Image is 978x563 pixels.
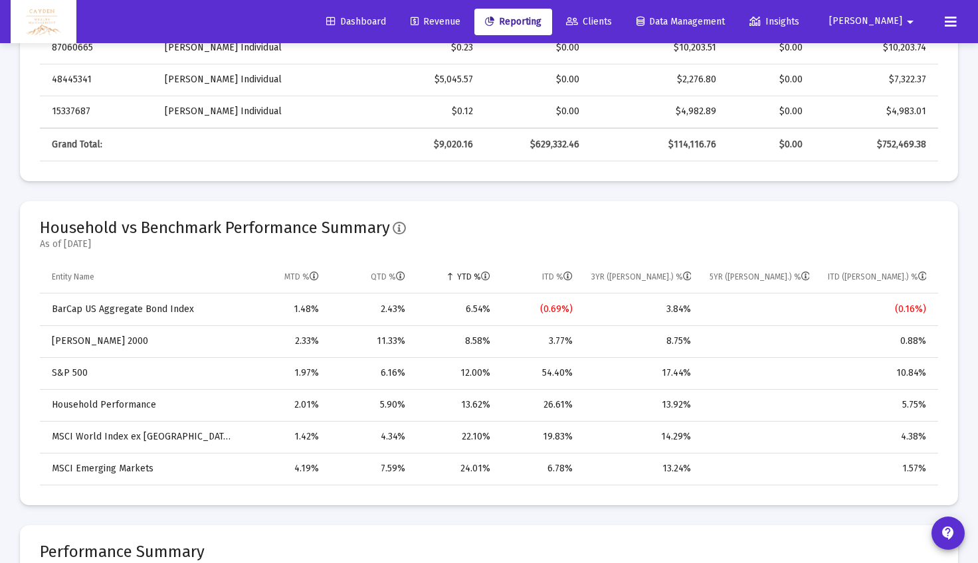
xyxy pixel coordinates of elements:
div: 7.59% [338,462,405,475]
div: 11.33% [338,335,405,348]
div: $114,116.76 [598,138,716,151]
div: 13.62% [424,398,490,412]
div: $10,203.74 [821,41,926,54]
div: (0.16%) [828,303,926,316]
div: MTD % [284,272,319,282]
div: 1.97% [249,366,318,380]
div: 54.40% [509,366,573,380]
td: [PERSON_NAME] Individual [155,32,347,64]
div: 22.10% [424,430,490,443]
div: ITD ([PERSON_NAME].) % [828,272,926,282]
td: S&P 500 [40,357,240,389]
span: Reporting [485,16,541,27]
td: Column ITD (Ann.) % [819,262,938,293]
td: [PERSON_NAME] 2000 [40,325,240,357]
div: 3.77% [509,335,573,348]
div: 13.92% [591,398,691,412]
div: 19.83% [509,430,573,443]
div: 0.88% [828,335,926,348]
a: Dashboard [316,9,397,35]
div: $10,203.51 [598,41,716,54]
div: ITD % [542,272,573,282]
td: MSCI Emerging Markets [40,453,240,485]
div: YTD % [457,272,490,282]
td: Column ITD % [500,262,582,293]
div: $0.00 [735,138,803,151]
div: $5,045.57 [356,73,473,86]
div: 24.01% [424,462,490,475]
div: $7,322.37 [821,73,926,86]
div: $0.00 [735,73,803,86]
div: Data grid [40,262,938,485]
span: Data Management [636,16,725,27]
button: [PERSON_NAME] [813,8,934,35]
div: 1.42% [249,430,318,443]
td: 48445341 [40,64,155,96]
div: 3YR ([PERSON_NAME].) % [591,272,691,282]
mat-card-subtitle: As of [DATE] [40,238,406,251]
mat-icon: contact_support [940,525,956,541]
div: 2.33% [249,335,318,348]
div: $0.00 [492,41,579,54]
div: 1.48% [249,303,318,316]
mat-icon: arrow_drop_down [902,9,918,35]
div: 4.38% [828,430,926,443]
td: BarCap US Aggregate Bond Index [40,293,240,325]
div: $4,982.89 [598,105,716,118]
a: Revenue [400,9,471,35]
td: Column 3YR (Ann.) % [582,262,700,293]
td: [PERSON_NAME] Individual [155,64,347,96]
div: 4.19% [249,462,318,475]
div: 3.84% [591,303,691,316]
div: 26.61% [509,398,573,412]
mat-card-title: Performance Summary [40,545,938,558]
div: Grand Total: [52,138,146,151]
div: 6.78% [509,462,573,475]
td: Column QTD % [328,262,415,293]
div: 4.34% [338,430,405,443]
div: $0.23 [356,41,473,54]
div: $2,276.80 [598,73,716,86]
td: [PERSON_NAME] Individual [155,96,347,127]
td: Column YTD % [415,262,500,293]
div: $0.00 [735,105,803,118]
span: Household vs Benchmark Performance Summary [40,218,390,237]
td: Column 5YR (Ann.) % [700,262,819,293]
td: 87060665 [40,32,155,64]
a: Data Management [626,9,735,35]
div: 5.75% [828,398,926,412]
div: $0.12 [356,105,473,118]
div: $0.00 [492,73,579,86]
div: 12.00% [424,366,490,380]
div: 6.54% [424,303,490,316]
td: MSCI World Index ex [GEOGRAPHIC_DATA] [40,421,240,453]
div: $9,020.16 [356,138,473,151]
span: Revenue [411,16,460,27]
a: Clients [555,9,623,35]
div: 14.29% [591,430,691,443]
span: Clients [566,16,612,27]
td: Household Performance [40,389,240,421]
div: Entity Name [52,272,94,282]
span: [PERSON_NAME] [829,16,902,27]
a: Reporting [474,9,552,35]
a: Insights [739,9,810,35]
div: (0.69%) [509,303,573,316]
td: Column MTD % [240,262,328,293]
div: 5YR ([PERSON_NAME].) % [710,272,809,282]
span: Dashboard [326,16,386,27]
div: $0.00 [492,105,579,118]
div: 10.84% [828,366,926,380]
div: 17.44% [591,366,691,380]
div: 5.90% [338,398,405,412]
div: 13.24% [591,462,691,475]
td: Column Entity Name [40,262,240,293]
div: 2.43% [338,303,405,316]
div: 8.75% [591,335,691,348]
div: 2.01% [249,398,318,412]
div: $629,332.46 [492,138,579,151]
div: 1.57% [828,462,926,475]
div: QTD % [371,272,405,282]
img: Dashboard [21,9,66,35]
div: 6.16% [338,366,405,380]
